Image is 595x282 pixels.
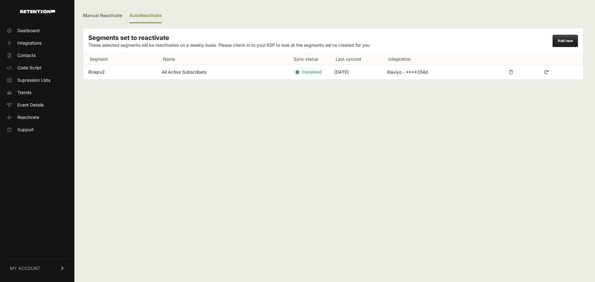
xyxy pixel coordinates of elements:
[288,54,329,65] th: Sync status
[4,75,71,85] a: Supression Lists
[10,265,40,271] span: MY ACCOUNT
[130,9,162,23] div: AutoReactivate
[4,63,71,73] a: Code Script
[4,100,71,110] a: Event Details
[17,89,31,96] span: Trends
[17,102,44,108] span: Event Details
[382,54,504,65] th: Integration
[4,88,71,98] a: Trends
[4,112,71,122] a: Reactivate
[17,40,42,46] span: Integrations
[20,10,55,13] img: Retention.com
[4,259,71,278] a: MY ACCOUNT
[157,65,288,80] td: All Active Subscribers
[17,127,34,133] span: Support
[17,28,40,34] span: Dashboard
[558,38,573,43] a: Add new
[17,114,39,120] span: Reactivate
[88,33,370,42] h3: Segments set to reactivate
[329,54,382,65] th: Last synced
[157,54,288,65] th: Name
[83,65,157,80] td: RUepvZ
[4,26,71,36] a: Dashboard
[83,9,122,23] a: Manual Reactivate
[4,50,71,60] a: Contacts
[17,65,42,71] span: Code Script
[17,52,36,59] span: Contacts
[17,77,50,83] span: Supression Lists
[88,42,370,48] p: These selected segments will be reactivated on a weekly basis. Please check in to your ESP to loo...
[4,38,71,48] a: Integrations
[329,65,382,80] td: [DATE]
[293,68,324,76] div: Completed
[4,125,71,135] a: Support
[83,54,157,65] th: Segment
